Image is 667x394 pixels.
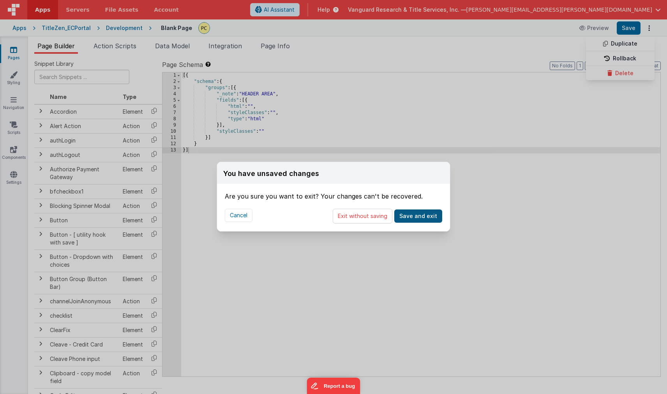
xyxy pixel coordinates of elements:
div: Are you sure you want to exit? Your changes can't be recovered. [225,184,442,201]
div: You have unsaved changes [223,168,319,179]
iframe: Marker.io feedback button [307,378,360,394]
button: Save and exit [394,209,442,223]
button: Exit without saving [333,209,392,223]
button: Cancel [225,209,252,222]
